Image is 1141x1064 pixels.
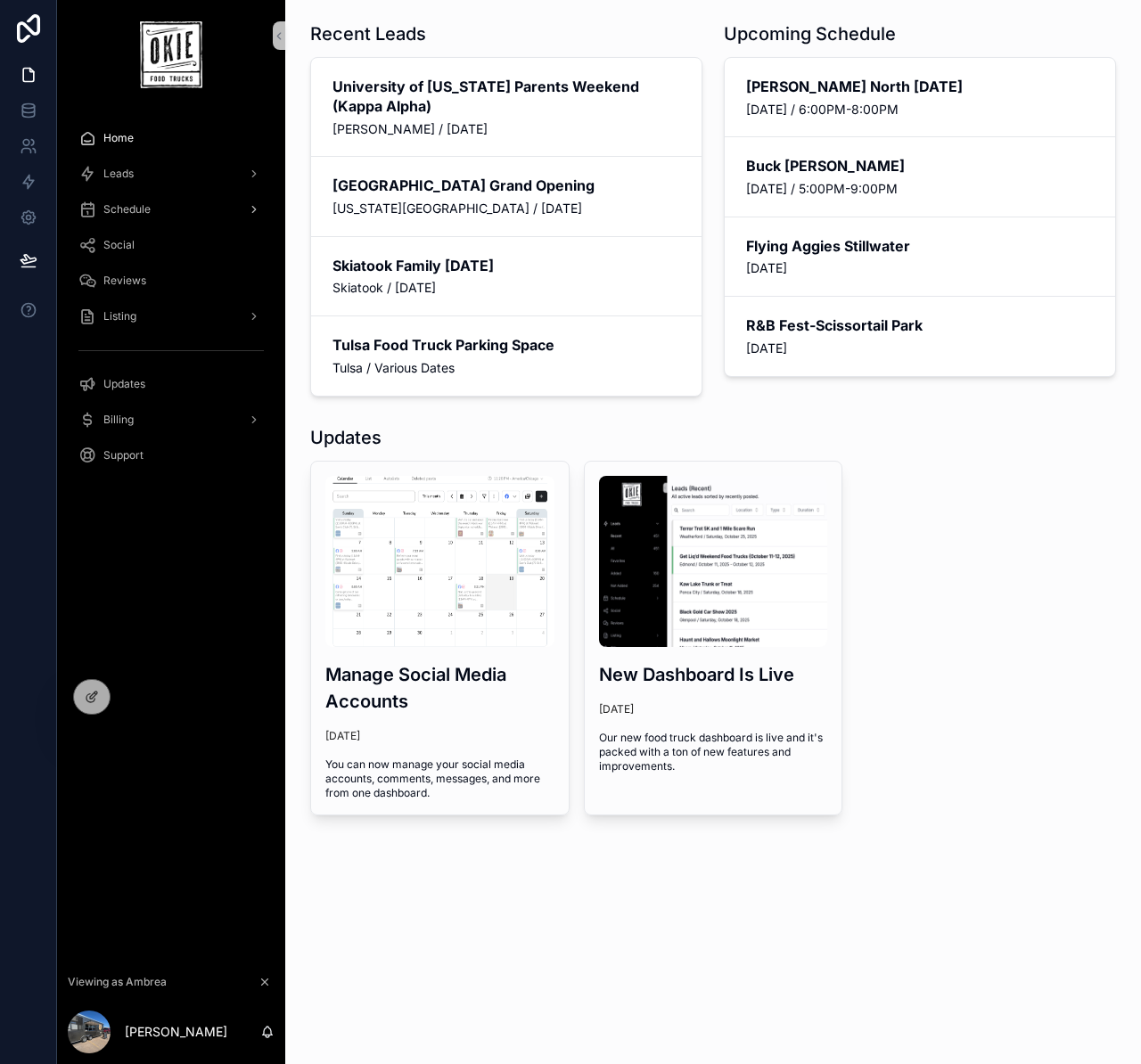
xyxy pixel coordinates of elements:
p: [DATE] [599,702,634,716]
span: Home [103,131,134,145]
span: Viewing as Ambrea [68,975,167,989]
span: Tulsa / Various Dates [332,359,680,377]
a: Listing [68,300,275,332]
h2: Skiatook Family [DATE] [332,256,680,275]
span: [DATE] [746,340,1094,357]
h2: University of [US_STATE] Parents Weekend (Kappa Alpha) [332,77,680,116]
p: [PERSON_NAME] [125,1023,227,1041]
span: Billing [103,413,134,427]
h2: [PERSON_NAME] North [DATE] [746,77,1094,96]
span: You can now manage your social media accounts, comments, messages, and more from one dashboard. [325,757,554,800]
span: [DATE] / 5:00PM-9:00PM [746,180,1094,198]
a: Home [68,122,275,154]
span: Updates [103,377,145,391]
span: [US_STATE][GEOGRAPHIC_DATA] / [DATE] [332,200,680,217]
img: App logo [140,21,201,88]
a: Leads [68,158,275,190]
a: University of [US_STATE] Parents Weekend (Kappa Alpha)[PERSON_NAME] / [DATE] [311,58,702,156]
a: Schedule [68,193,275,225]
span: [DATE] [746,259,1094,277]
img: new-dashboard.jpg [599,476,828,647]
span: Leads [103,167,134,181]
a: Reviews [68,265,275,297]
div: scrollable content [57,110,285,495]
span: Our new food truck dashboard is live and it's packed with a ton of new features and improvements. [599,731,828,773]
span: Reviews [103,274,146,288]
h2: Tulsa Food Truck Parking Space [332,335,680,355]
h3: Manage Social Media Accounts [325,661,554,715]
p: [DATE] [325,729,360,743]
h3: New Dashboard Is Live [599,661,828,688]
a: Skiatook Family [DATE]Skiatook / [DATE] [311,236,702,315]
a: Billing [68,404,275,436]
h1: Recent Leads [310,21,426,46]
span: [DATE] / 6:00PM-8:00PM [746,101,1094,119]
span: Support [103,448,144,462]
img: 35142-social.png [325,476,554,647]
span: [PERSON_NAME] / [DATE] [332,120,680,138]
a: Support [68,439,275,471]
h1: Updates [310,425,382,450]
a: Social [68,229,275,261]
span: Listing [103,309,136,323]
a: 35142-social.pngManage Social Media Accounts[DATE]You can now manage your social media accounts, ... [310,461,570,815]
span: Social [103,238,135,252]
a: Updates [68,368,275,400]
a: Tulsa Food Truck Parking SpaceTulsa / Various Dates [311,315,702,395]
h2: Flying Aggies Stillwater [746,236,1094,256]
h2: Buck [PERSON_NAME] [746,156,1094,176]
h2: [GEOGRAPHIC_DATA] Grand Opening [332,176,680,195]
a: new-dashboard.jpgNew Dashboard Is Live[DATE]Our new food truck dashboard is live and it's packed ... [584,461,843,815]
h2: R&B Fest-Scissortail Park [746,315,1094,335]
span: Skiatook / [DATE] [332,279,680,297]
h1: Upcoming Schedule [724,21,896,46]
a: [GEOGRAPHIC_DATA] Grand Opening[US_STATE][GEOGRAPHIC_DATA] / [DATE] [311,156,702,235]
span: Schedule [103,202,151,217]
